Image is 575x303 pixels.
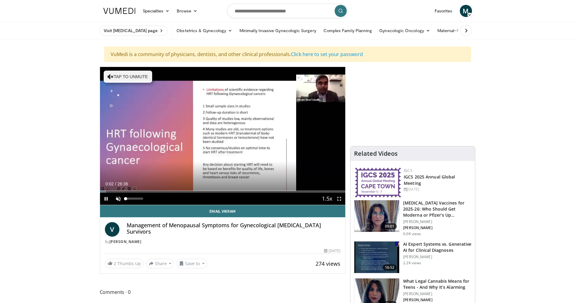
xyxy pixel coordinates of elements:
[354,241,471,273] a: 16:52 AI Expert Systems vs. Generative AI for Clinical Diagnoses [PERSON_NAME] 2.2K views
[126,198,143,200] div: Volume Level
[291,51,363,58] a: Click here to set your password
[173,25,236,37] a: Obstetrics & Gynecology
[316,260,340,267] span: 274 views
[354,200,471,236] a: 09:01 [MEDICAL_DATA] Vaccines for 2025-26: Who Should Get Moderna or Pfizer’s Up… [PERSON_NAME] [...
[434,25,489,37] a: Maternal–Fetal Medicine
[236,25,320,37] a: Minimally Invasive Gynecologic Surgery
[355,168,401,197] img: 680d42be-3514-43f9-8300-e9d2fda7c814.png.150x105_q85_autocrop_double_scale_upscale_version-0.2.png
[100,288,346,296] span: Comments 0
[403,255,471,259] p: [PERSON_NAME]
[324,248,340,254] div: [DATE]
[112,193,124,205] button: Unmute
[103,8,135,14] img: VuMedi Logo
[354,241,399,273] img: 1bf82db2-8afa-4218-83ea-e842702db1c4.150x105_q85_crop-smart_upscale.jpg
[460,5,472,17] a: M
[173,5,201,17] a: Browse
[431,5,456,17] a: Favorites
[127,222,341,235] h4: Management of Menopausal Symptoms for Gynecological [MEDICAL_DATA] Survivors
[320,25,376,37] a: Complex Family Planning
[354,200,399,232] img: 4e370bb1-17f0-4657-a42f-9b995da70d2f.png.150x105_q85_crop-smart_upscale.png
[403,261,421,265] p: 2.2K views
[100,190,346,193] div: Progress Bar
[383,265,397,271] span: 16:52
[227,4,348,18] input: Search topics, interventions
[117,181,128,186] span: 26:36
[376,25,433,37] a: Gynecologic Oncology
[105,239,341,245] div: By
[383,223,397,229] span: 09:01
[100,67,346,205] video-js: Video Player
[403,278,471,290] h3: What Legal Cannabis Means for Teens - And Why It’s Alarming
[404,174,455,186] a: IGCS 2025 Annual Global Meeting
[403,200,471,218] h3: [MEDICAL_DATA] Vaccines for 2025-26: Who Should Get Moderna or Pfizer’s Up…
[114,261,116,266] span: 2
[104,47,471,62] div: VuMedi is a community of physicians, dentists, and other clinical professionals.
[403,298,471,302] p: [PERSON_NAME]
[404,187,470,192] div: [DATE]
[403,241,471,253] h3: AI Expert Systems vs. Generative AI for Clinical Diagnoses
[109,239,142,244] a: [PERSON_NAME]
[105,222,119,237] a: V
[139,5,173,17] a: Specialties
[176,259,207,268] button: Save to
[105,259,144,268] a: 2 Thumbs Up
[104,71,152,83] button: Tap to unmute
[403,231,421,236] p: 6.0K views
[146,259,174,268] button: Share
[105,181,114,186] span: 0:02
[367,67,458,142] iframe: Advertisement
[354,150,398,157] h4: Related Videos
[115,181,116,186] span: /
[403,219,471,224] p: [PERSON_NAME]
[403,291,471,296] p: [PERSON_NAME]
[404,168,412,173] a: IGCS
[321,193,333,205] button: Playback Rate
[100,193,112,205] button: Pause
[100,205,346,217] a: Email Vikram
[403,225,471,230] p: [PERSON_NAME]
[333,193,345,205] button: Fullscreen
[100,25,168,36] a: Visit [MEDICAL_DATA] page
